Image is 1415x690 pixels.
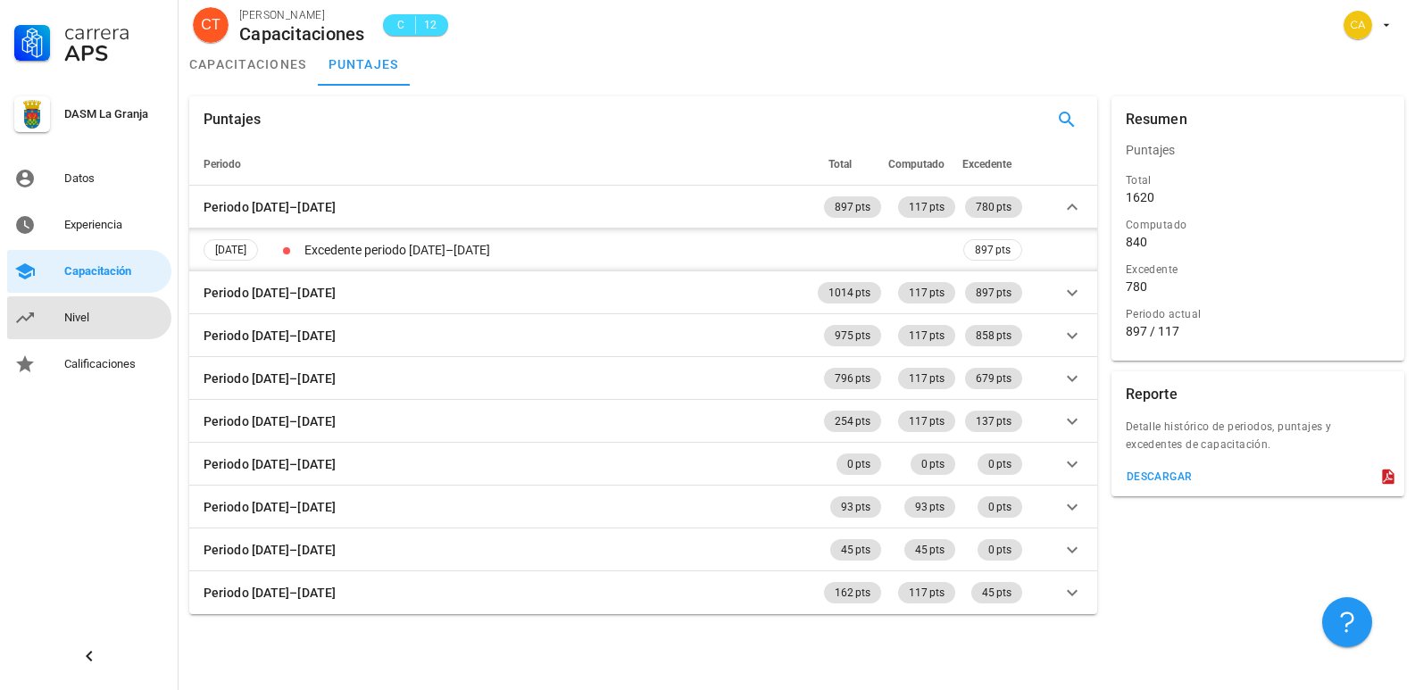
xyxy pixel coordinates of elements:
[988,539,1011,561] span: 0 pts
[239,24,365,44] div: Capacitaciones
[1126,470,1193,483] div: descargar
[7,250,171,293] a: Capacitación
[64,21,164,43] div: Carrera
[64,171,164,186] div: Datos
[7,343,171,386] a: Calificaciones
[204,412,336,431] div: Periodo [DATE]–[DATE]
[204,369,336,388] div: Periodo [DATE]–[DATE]
[909,368,945,389] span: 117 pts
[64,311,164,325] div: Nivel
[301,229,960,271] td: Excedente periodo [DATE]–[DATE]
[835,582,870,603] span: 162 pts
[204,197,336,217] div: Periodo [DATE]–[DATE]
[204,454,336,474] div: Periodo [DATE]–[DATE]
[835,325,870,346] span: 975 pts
[7,296,171,339] a: Nivel
[828,282,870,303] span: 1014 pts
[204,497,336,517] div: Periodo [DATE]–[DATE]
[318,43,410,86] a: puntajes
[1126,323,1390,339] div: 897 / 117
[921,453,945,475] span: 0 pts
[179,43,318,86] a: capacitaciones
[7,204,171,246] a: Experiencia
[215,240,246,260] span: [DATE]
[1111,129,1404,171] div: Puntajes
[885,143,959,186] th: Computado
[64,357,164,371] div: Calificaciones
[976,325,1011,346] span: 858 pts
[64,43,164,64] div: APS
[204,158,241,170] span: Periodo
[204,540,336,560] div: Periodo [DATE]–[DATE]
[909,196,945,218] span: 117 pts
[959,143,1026,186] th: Excedente
[1126,189,1154,205] div: 1620
[1126,216,1390,234] div: Computado
[1126,96,1187,143] div: Resumen
[64,218,164,232] div: Experiencia
[189,143,814,186] th: Periodo
[204,583,336,603] div: Periodo [DATE]–[DATE]
[976,411,1011,432] span: 137 pts
[1126,171,1390,189] div: Total
[976,282,1011,303] span: 897 pts
[915,539,945,561] span: 45 pts
[1111,418,1404,464] div: Detalle histórico de periodos, puntajes y excedentes de capacitación.
[975,240,1011,260] span: 897 pts
[909,325,945,346] span: 117 pts
[847,453,870,475] span: 0 pts
[1126,278,1147,295] div: 780
[988,496,1011,518] span: 0 pts
[1126,371,1178,418] div: Reporte
[394,16,408,34] span: C
[828,158,852,170] span: Total
[193,7,229,43] div: avatar
[841,496,870,518] span: 93 pts
[909,282,945,303] span: 117 pts
[7,157,171,200] a: Datos
[204,326,336,345] div: Periodo [DATE]–[DATE]
[1344,11,1372,39] div: avatar
[423,16,437,34] span: 12
[909,411,945,432] span: 117 pts
[1126,234,1147,250] div: 840
[64,264,164,278] div: Capacitación
[915,496,945,518] span: 93 pts
[835,411,870,432] span: 254 pts
[814,143,885,186] th: Total
[204,96,261,143] div: Puntajes
[976,368,1011,389] span: 679 pts
[976,196,1011,218] span: 780 pts
[64,107,164,121] div: DASM La Granja
[888,158,945,170] span: Computado
[239,6,365,24] div: [PERSON_NAME]
[841,539,870,561] span: 45 pts
[988,453,1011,475] span: 0 pts
[1126,261,1390,278] div: Excedente
[962,158,1011,170] span: Excedente
[204,283,336,303] div: Periodo [DATE]–[DATE]
[1119,464,1200,489] button: descargar
[1126,305,1390,323] div: Periodo actual
[982,582,1011,603] span: 45 pts
[835,196,870,218] span: 897 pts
[201,7,220,43] span: CT
[909,582,945,603] span: 117 pts
[835,368,870,389] span: 796 pts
